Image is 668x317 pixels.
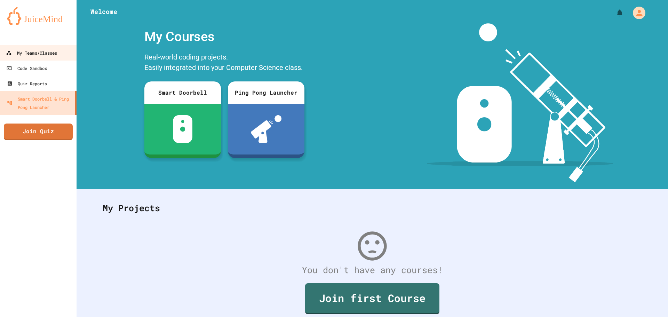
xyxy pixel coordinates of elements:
div: Quiz Reports [7,79,47,88]
div: My Courses [141,23,308,50]
div: Code Sandbox [6,64,47,72]
div: Smart Doorbell [144,81,221,104]
div: Ping Pong Launcher [228,81,304,104]
img: banner-image-my-projects.png [427,23,613,182]
div: My Notifications [603,7,626,19]
div: My Teams/Classes [6,49,57,57]
div: Real-world coding projects. Easily integrated into your Computer Science class. [141,50,308,76]
a: Join first Course [305,283,439,314]
img: logo-orange.svg [7,7,70,25]
img: ppl-with-ball.png [251,115,282,143]
div: You don't have any courses! [96,263,649,277]
a: Join Quiz [4,124,73,140]
img: sdb-white.svg [173,115,193,143]
div: My Projects [96,195,649,222]
div: Smart Doorbell & Ping Pong Launcher [7,95,72,111]
div: My Account [626,5,647,21]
